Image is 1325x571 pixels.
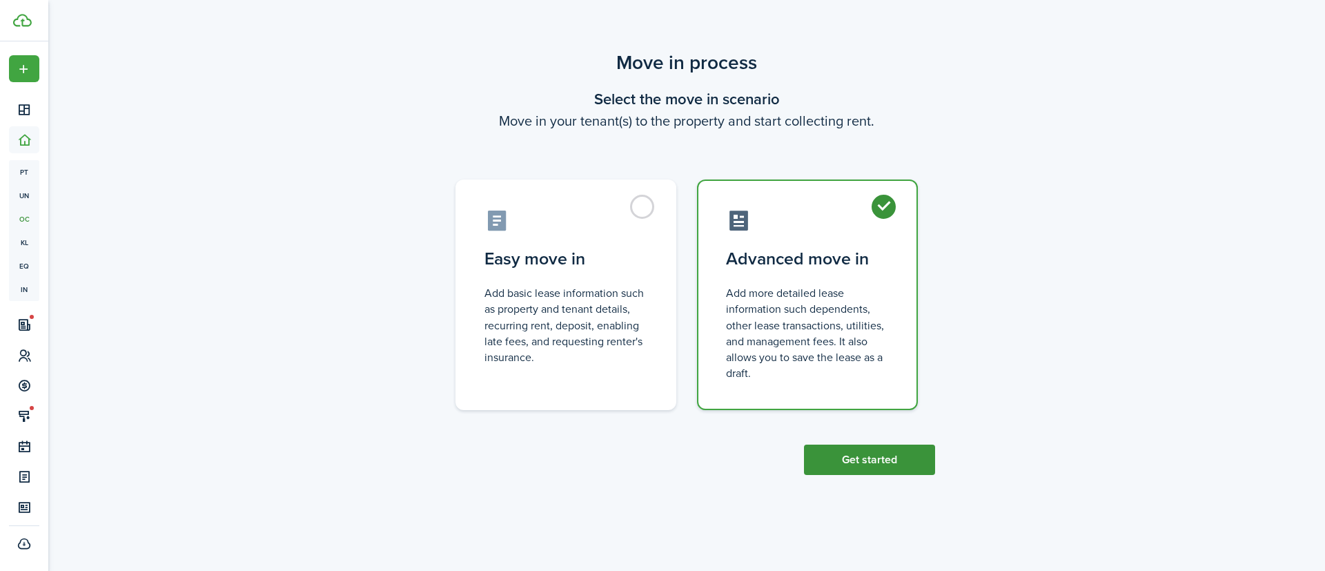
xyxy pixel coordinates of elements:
img: TenantCloud [13,14,32,27]
a: pt [9,160,39,184]
a: eq [9,254,39,278]
control-radio-card-description: Add basic lease information such as property and tenant details, recurring rent, deposit, enablin... [484,285,647,365]
scenario-title: Move in process [438,48,935,77]
control-radio-card-title: Easy move in [484,246,647,271]
button: Get started [804,445,935,475]
a: oc [9,207,39,231]
wizard-step-header-description: Move in your tenant(s) to the property and start collecting rent. [438,110,935,131]
control-radio-card-description: Add more detailed lease information such dependents, other lease transactions, utilities, and man... [726,285,889,381]
a: un [9,184,39,207]
a: kl [9,231,39,254]
a: in [9,278,39,301]
wizard-step-header-title: Select the move in scenario [438,88,935,110]
control-radio-card-title: Advanced move in [726,246,889,271]
button: Open menu [9,55,39,82]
